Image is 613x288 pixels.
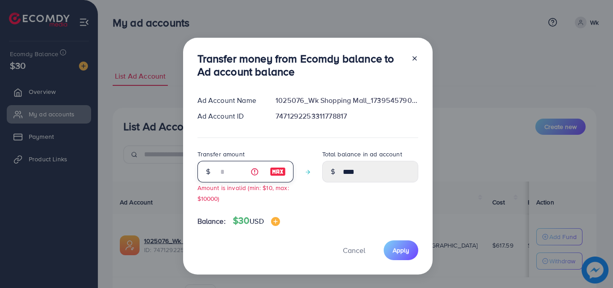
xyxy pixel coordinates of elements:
[250,216,263,226] span: USD
[271,217,280,226] img: image
[190,95,269,106] div: Ad Account Name
[393,246,409,255] span: Apply
[233,215,280,226] h4: $30
[270,166,286,177] img: image
[197,150,245,159] label: Transfer amount
[197,52,404,78] h3: Transfer money from Ecomdy balance to Ad account balance
[190,111,269,121] div: Ad Account ID
[268,95,425,106] div: 1025076_Wk Shopping Mall_1739545790372
[197,183,289,202] small: Amount is invalid (min: $10, max: $10000)
[197,216,226,226] span: Balance:
[384,240,418,260] button: Apply
[332,240,377,260] button: Cancel
[343,245,365,255] span: Cancel
[268,111,425,121] div: 7471292253311778817
[322,150,402,159] label: Total balance in ad account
